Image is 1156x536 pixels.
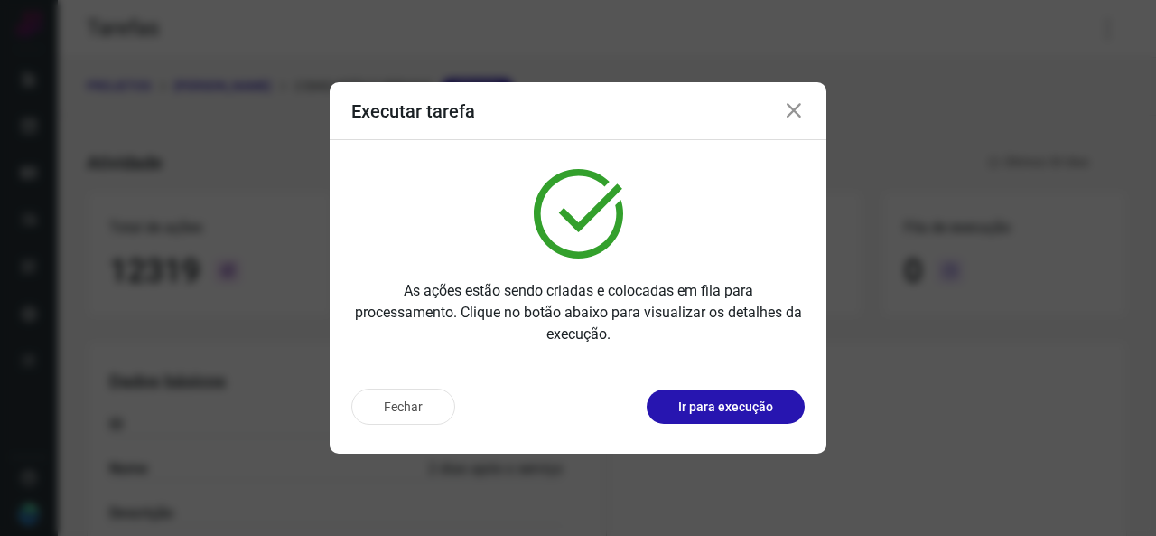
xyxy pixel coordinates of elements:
h3: Executar tarefa [351,100,475,122]
p: As ações estão sendo criadas e colocadas em fila para processamento. Clique no botão abaixo para ... [351,280,805,345]
button: Fechar [351,389,455,425]
button: Ir para execução [647,390,805,424]
p: Ir para execução [678,398,773,417]
img: verified.svg [534,169,623,259]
